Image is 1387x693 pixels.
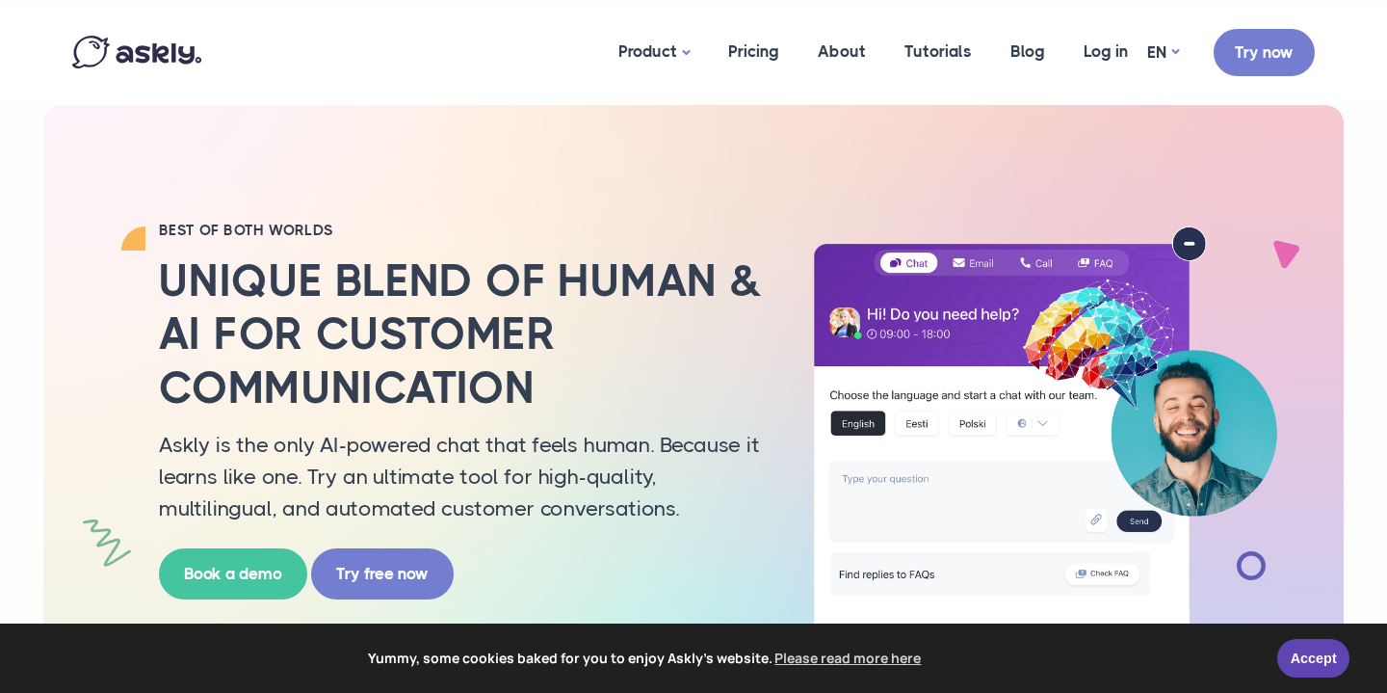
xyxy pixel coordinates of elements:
a: About [798,5,885,98]
a: EN [1147,39,1179,67]
span: Yummy, some cookies baked for you to enjoy Askly's website. [28,644,1264,673]
a: Book a demo [159,548,307,600]
a: Product [599,5,709,100]
a: Accept [1277,639,1349,678]
a: Blog [991,5,1064,98]
img: AI multilingual chat [795,227,1295,643]
a: Log in [1064,5,1147,98]
a: Pricing [709,5,798,98]
h2: 14-day free trial. Fits every website. [159,619,766,640]
p: Askly is the only AI-powered chat that feels human. Because it learns like one. Try an ultimate t... [159,429,766,524]
a: Tutorials [885,5,991,98]
a: learn more about cookies [772,644,925,673]
a: Try now [1214,29,1315,76]
h2: BEST OF BOTH WORLDS [159,221,766,240]
img: Askly [72,36,201,68]
a: Try free now [311,548,454,600]
h2: Unique blend of human & AI for customer communication [159,254,766,414]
